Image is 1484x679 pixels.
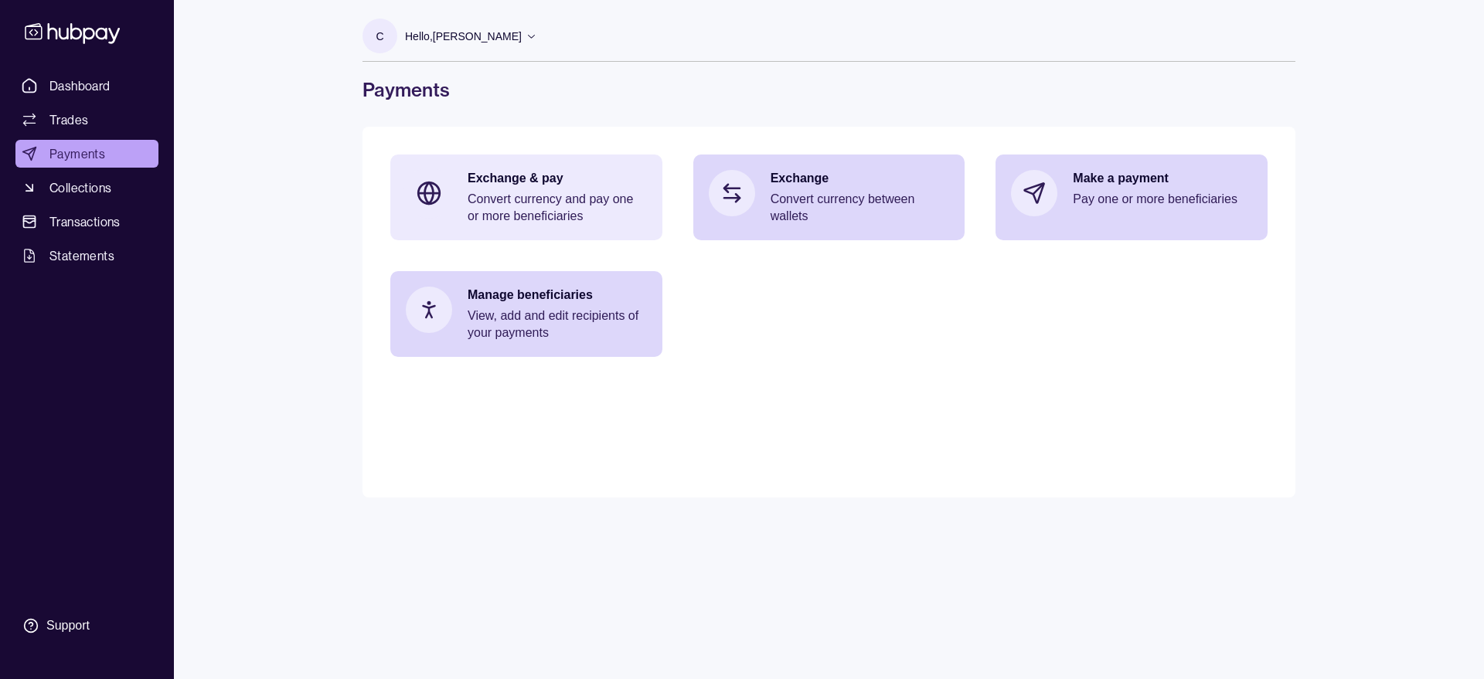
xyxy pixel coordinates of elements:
[771,170,950,187] p: Exchange
[49,212,121,231] span: Transactions
[49,246,114,265] span: Statements
[15,609,158,642] a: Support
[15,242,158,270] a: Statements
[1073,170,1252,187] p: Make a payment
[49,178,111,197] span: Collections
[996,154,1268,232] a: Make a paymentPay one or more beneficiaries
[376,28,383,45] p: C
[468,191,647,225] p: Convert currency and pay one or more beneficiaries
[468,287,647,304] p: Manage beneficiaries
[390,154,662,240] a: Exchange & payConvert currency and pay one or more beneficiaries
[771,191,950,225] p: Convert currency between wallets
[468,170,647,187] p: Exchange & pay
[49,144,105,163] span: Payments
[15,174,158,202] a: Collections
[405,28,522,45] p: Hello, [PERSON_NAME]
[46,617,90,634] div: Support
[693,154,965,240] a: ExchangeConvert currency between wallets
[15,140,158,168] a: Payments
[390,271,662,357] a: Manage beneficiariesView, add and edit recipients of your payments
[468,307,647,341] p: View, add and edit recipients of your payments
[15,208,158,236] a: Transactions
[15,106,158,134] a: Trades
[362,77,1295,102] h1: Payments
[49,76,111,95] span: Dashboard
[1073,191,1252,208] p: Pay one or more beneficiaries
[49,110,88,129] span: Trades
[15,72,158,100] a: Dashboard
